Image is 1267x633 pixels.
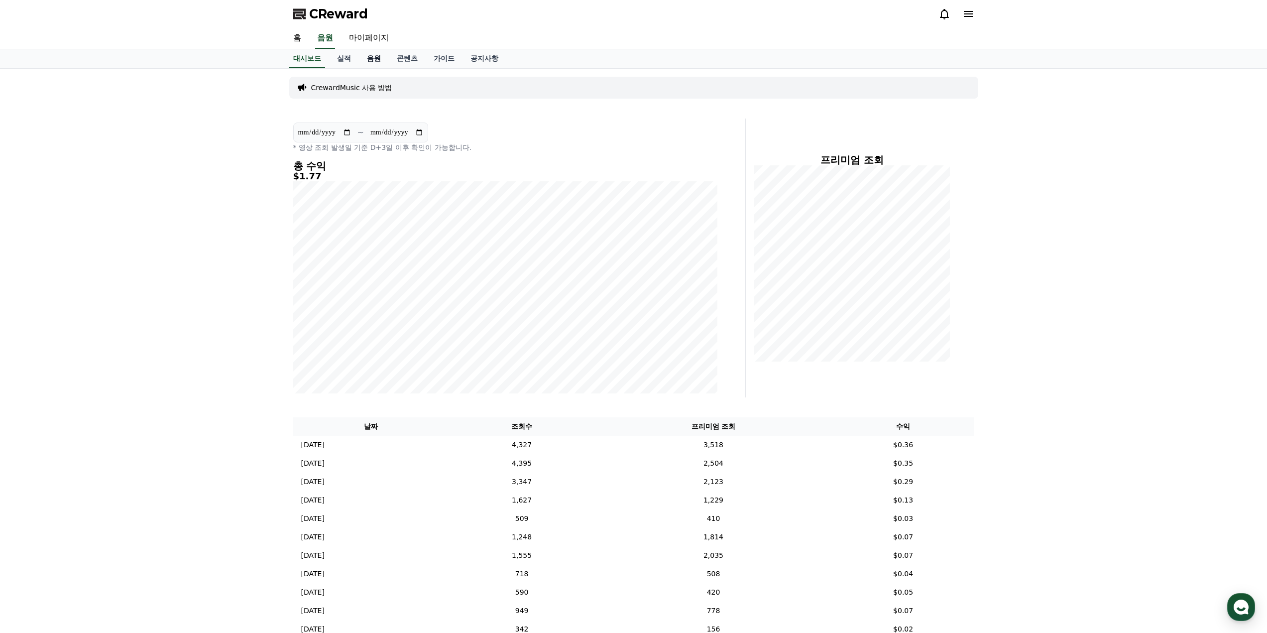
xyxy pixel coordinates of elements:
a: 대화 [66,316,128,341]
th: 날짜 [293,417,449,436]
td: 1,248 [449,528,594,546]
td: 1,627 [449,491,594,509]
a: 홈 [3,316,66,341]
td: 590 [449,583,594,602]
h5: $1.77 [293,171,717,181]
p: [DATE] [301,550,325,561]
p: [DATE] [301,458,325,469]
span: 홈 [31,331,37,339]
td: $0.36 [832,436,974,454]
td: 1,814 [594,528,832,546]
td: $0.07 [832,602,974,620]
td: $0.04 [832,565,974,583]
td: 509 [449,509,594,528]
td: 1,229 [594,491,832,509]
a: CReward [293,6,368,22]
a: 음원 [359,49,389,68]
th: 수익 [832,417,974,436]
p: [DATE] [301,495,325,506]
td: 4,327 [449,436,594,454]
p: * 영상 조회 발생일 기준 D+3일 이후 확인이 가능합니다. [293,142,717,152]
td: $0.29 [832,473,974,491]
p: [DATE] [301,477,325,487]
a: 콘텐츠 [389,49,426,68]
p: [DATE] [301,569,325,579]
td: 949 [449,602,594,620]
td: 4,395 [449,454,594,473]
td: 3,347 [449,473,594,491]
th: 조회수 [449,417,594,436]
p: [DATE] [301,606,325,616]
a: 공지사항 [462,49,506,68]
a: 가이드 [426,49,462,68]
a: 마이페이지 [341,28,397,49]
td: 2,035 [594,546,832,565]
td: $0.35 [832,454,974,473]
td: 508 [594,565,832,583]
td: 410 [594,509,832,528]
a: 설정 [128,316,191,341]
td: $0.13 [832,491,974,509]
td: 3,518 [594,436,832,454]
a: 대시보드 [289,49,325,68]
h4: 총 수익 [293,160,717,171]
td: $0.07 [832,528,974,546]
p: [DATE] [301,587,325,598]
td: 718 [449,565,594,583]
td: $0.03 [832,509,974,528]
td: 420 [594,583,832,602]
span: 대화 [91,331,103,339]
a: 실적 [329,49,359,68]
p: [DATE] [301,440,325,450]
td: 2,123 [594,473,832,491]
td: $0.07 [832,546,974,565]
p: ~ [357,127,364,138]
h4: 프리미엄 조회 [754,154,950,165]
a: 음원 [315,28,335,49]
td: 2,504 [594,454,832,473]
span: CReward [309,6,368,22]
p: [DATE] [301,513,325,524]
td: $0.05 [832,583,974,602]
th: 프리미엄 조회 [594,417,832,436]
a: CrewardMusic 사용 방법 [311,83,392,93]
a: 홈 [285,28,309,49]
td: 778 [594,602,832,620]
span: 설정 [154,331,166,339]
td: 1,555 [449,546,594,565]
p: [DATE] [301,532,325,542]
